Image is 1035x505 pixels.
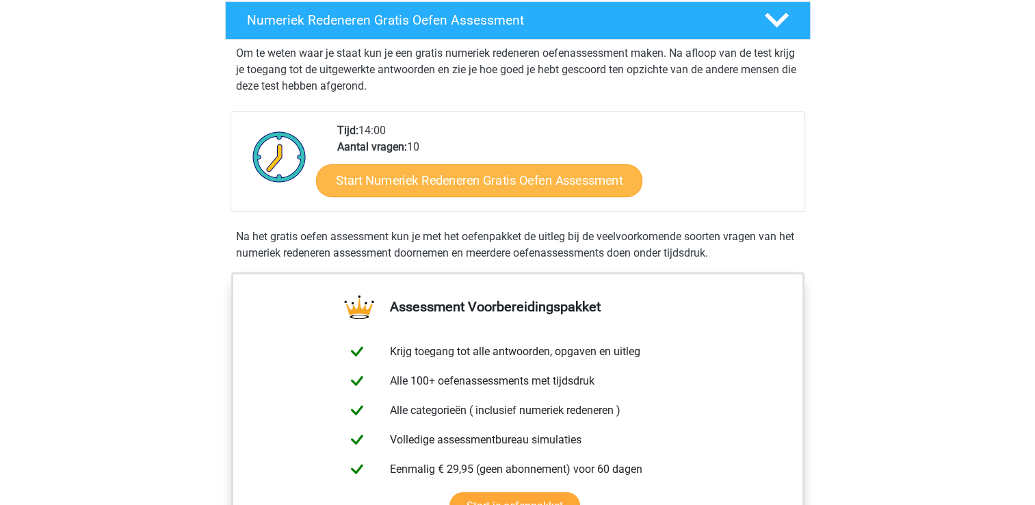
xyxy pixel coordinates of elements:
[337,140,407,153] b: Aantal vragen:
[247,12,742,28] h4: Numeriek Redeneren Gratis Oefen Assessment
[220,1,816,40] a: Numeriek Redeneren Gratis Oefen Assessment
[231,229,805,261] div: Na het gratis oefen assessment kun je met het oefenpakket de uitleg bij de veelvoorkomende soorte...
[316,164,642,196] a: Start Numeriek Redeneren Gratis Oefen Assessment
[337,124,358,137] b: Tijd:
[245,122,314,191] img: Klok
[236,45,800,94] p: Om te weten waar je staat kun je een gratis numeriek redeneren oefenassessment maken. Na afloop v...
[327,122,804,211] div: 14:00 10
